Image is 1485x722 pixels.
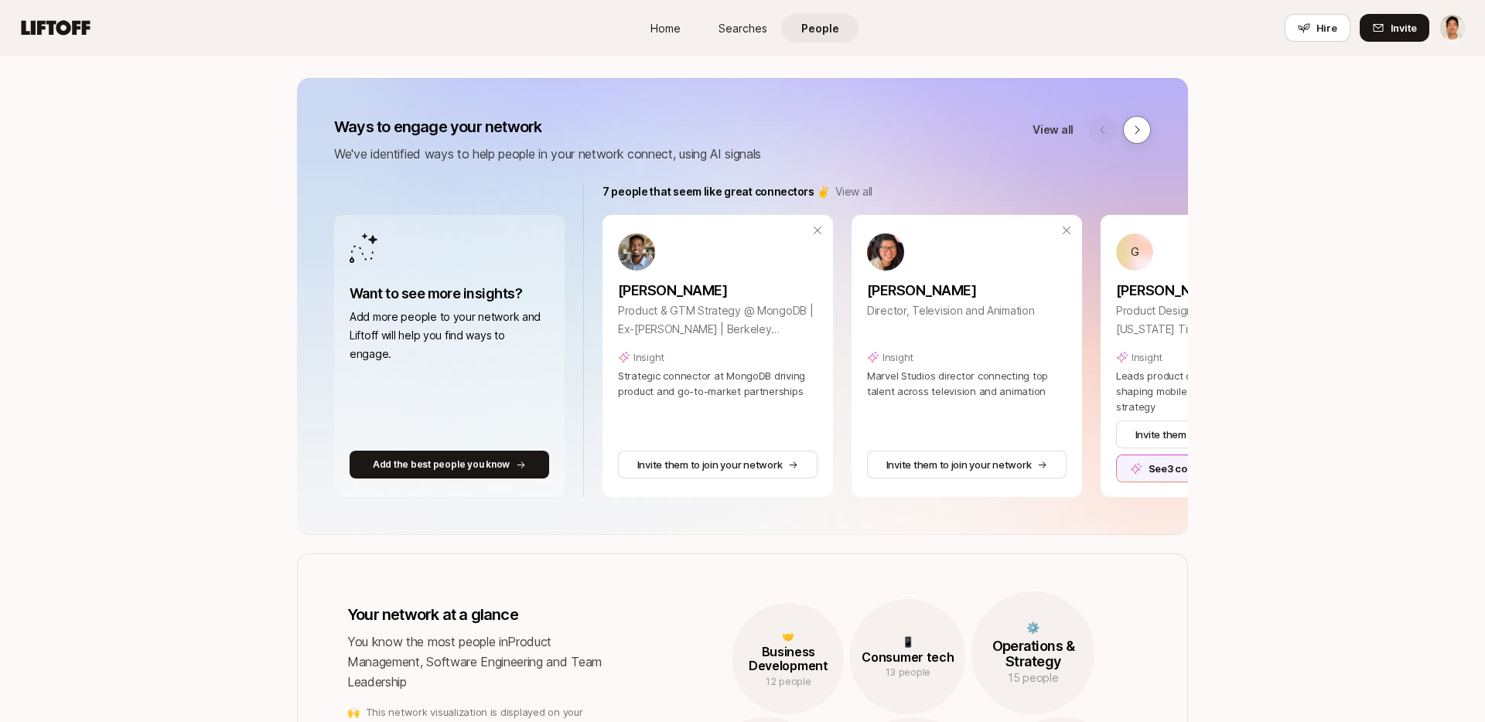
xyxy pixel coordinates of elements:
[1132,349,1162,365] p: Insight
[334,144,761,164] p: We've identified ways to help people in your network connect, using AI signals
[1391,20,1417,36] span: Invite
[1439,14,1466,42] button: Jeremy Chen
[626,14,704,43] a: Home
[867,233,904,271] img: 71f221fc_6a2a_45d0_ba84_b387bac58c09.jfif
[1116,368,1316,414] p: Leads product design team at NYT, shaping mobile app experience and UX strategy
[850,651,965,665] p: Consumer tech
[1116,421,1316,448] button: Invite them to join your network
[373,458,510,472] p: Add the best people you know
[801,20,839,36] span: People
[618,233,655,271] img: e0589555_264b_499a_a73c_59d2731a5ef0.jfif
[1116,301,1316,339] p: Product Design Director at The [US_STATE] Times
[971,618,1094,637] p: ⚙️
[1360,14,1429,42] button: Invite
[850,664,965,679] p: 13 people
[732,628,844,644] p: 🤝
[1116,280,1316,301] p: [PERSON_NAME]
[867,368,1067,399] p: Marvel Studios director connecting top talent across television and animation
[732,673,844,689] p: 12 people
[618,280,818,301] p: [PERSON_NAME]
[732,645,844,673] p: Business Development
[347,604,609,625] p: Your network at a glance
[633,349,664,365] p: Insight
[1316,20,1337,36] span: Hire
[603,182,829,201] p: 7 people that seem like great connectors ✌️
[835,182,872,201] a: View all
[1285,14,1350,42] button: Hire
[867,301,1067,320] p: Director, Television and Animation
[618,368,818,399] p: Strategic connector at MongoDB driving product and go-to-market partnerships
[850,634,965,649] p: 📱
[650,20,681,36] span: Home
[882,349,913,365] p: Insight
[618,451,818,478] button: Invite them to join your network
[781,14,859,43] a: People
[867,451,1067,478] button: Invite them to join your network
[971,669,1094,687] p: 15 people
[1439,15,1466,41] img: Jeremy Chen
[350,451,549,478] button: Add the best people you know
[350,308,549,363] p: Add more people to your network and Liftoff will help you find ways to engage.
[347,632,609,692] p: You know the most people in Product Management, Software Engineering and Team Leadership
[618,301,818,339] p: Product & GTM Strategy @ MongoDB | Ex-[PERSON_NAME] | Berkeley [PERSON_NAME] MBA
[1033,121,1074,139] a: View all
[347,704,360,720] p: 🙌
[971,639,1094,669] p: Operations & Strategy
[704,14,781,43] a: Searches
[867,280,1067,301] p: [PERSON_NAME]
[334,116,761,138] p: Ways to engage your network
[719,20,767,36] span: Searches
[350,283,549,305] p: Want to see more insights?
[1131,243,1139,261] p: G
